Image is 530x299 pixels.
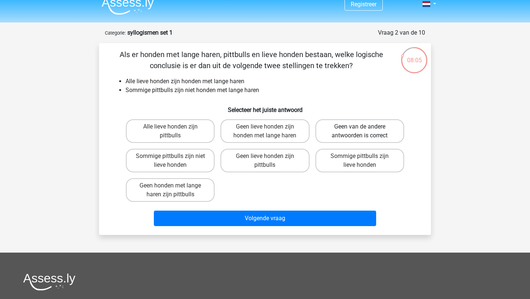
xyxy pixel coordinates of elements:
strong: syllogismen set 1 [127,29,173,36]
div: 08:05 [400,46,428,65]
label: Alle lieve honden zijn pittbulls [126,119,215,143]
li: Sommige pittbulls zijn niet honden met lange haren [126,86,419,95]
div: Vraag 2 van de 10 [378,28,425,37]
li: Alle lieve honden zijn honden met lange haren [126,77,419,86]
small: Categorie: [105,30,126,36]
label: Geen honden met lange haren zijn pittbulls [126,178,215,202]
button: Volgende vraag [154,211,377,226]
label: Sommige pittbulls zijn niet lieve honden [126,149,215,172]
label: Sommige pittbulls zijn lieve honden [315,149,404,172]
h6: Selecteer het juiste antwoord [111,101,419,113]
label: Geen lieve honden zijn pittbulls [220,149,309,172]
a: Registreer [351,1,377,8]
p: Als er honden met lange haren, pittbulls en lieve honden bestaan, welke logische conclusie is er ... [111,49,392,71]
label: Geen lieve honden zijn honden met lange haren [220,119,309,143]
label: Geen van de andere antwoorden is correct [315,119,404,143]
img: Assessly logo [23,273,75,291]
